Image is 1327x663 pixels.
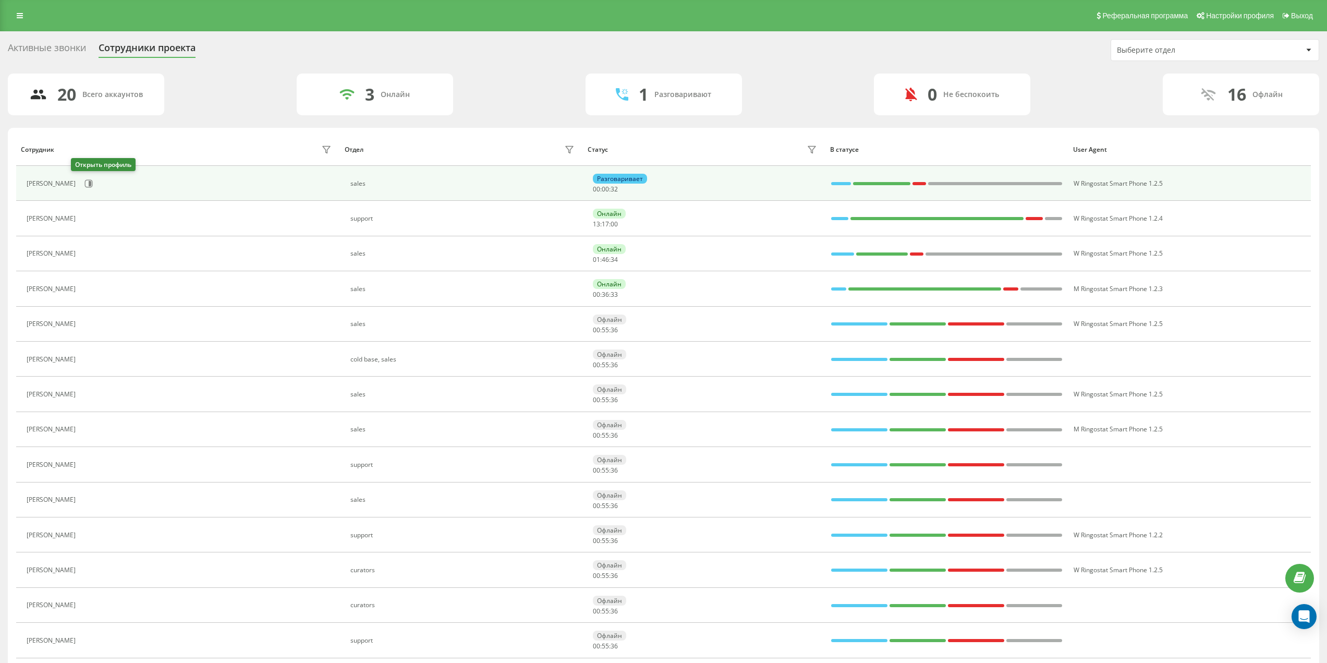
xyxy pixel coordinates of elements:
[593,431,600,440] span: 00
[611,501,618,510] span: 36
[350,215,577,222] div: support
[27,215,78,222] div: [PERSON_NAME]
[350,356,577,363] div: cold base, sales
[611,290,618,299] span: 33
[611,536,618,545] span: 36
[602,395,609,404] span: 55
[611,185,618,194] span: 32
[27,532,78,539] div: [PERSON_NAME]
[611,466,618,475] span: 36
[365,85,374,104] div: 3
[593,326,600,334] span: 00
[593,291,618,298] div: : :
[1102,11,1188,20] span: Реферальная программа
[593,396,618,404] div: : :
[611,326,618,334] span: 36
[593,255,600,264] span: 01
[593,572,618,580] div: : :
[71,158,136,171] div: Открыть профиль
[350,426,577,433] div: sales
[27,356,78,363] div: [PERSON_NAME]
[588,146,608,153] div: Статус
[593,174,647,184] div: Разговаривает
[593,571,600,580] span: 00
[350,566,577,574] div: curators
[593,256,618,263] div: : :
[27,250,78,257] div: [PERSON_NAME]
[350,532,577,539] div: support
[593,244,626,254] div: Онлайн
[27,320,78,328] div: [PERSON_NAME]
[611,360,618,369] span: 36
[1227,85,1246,104] div: 16
[593,420,626,430] div: Офлайн
[593,432,618,439] div: : :
[350,320,577,328] div: sales
[350,496,577,503] div: sales
[611,642,618,650] span: 36
[593,349,626,359] div: Офлайн
[593,643,618,650] div: : :
[593,186,618,193] div: : :
[593,490,626,500] div: Офлайн
[593,209,626,219] div: Онлайн
[350,180,577,187] div: sales
[602,185,609,194] span: 00
[593,608,618,615] div: : :
[1117,46,1241,55] div: Выберите отдел
[602,501,609,510] span: 55
[27,496,78,503] div: [PERSON_NAME]
[350,461,577,468] div: support
[602,431,609,440] span: 55
[593,596,626,606] div: Офлайн
[593,361,618,369] div: : :
[602,642,609,650] span: 55
[1206,11,1274,20] span: Настройки профиля
[27,601,78,609] div: [PERSON_NAME]
[1074,319,1163,328] span: W Ringostat Smart Phone 1.2.5
[943,90,999,99] div: Не беспокоить
[1074,390,1163,399] span: W Ringostat Smart Phone 1.2.5
[99,42,196,58] div: Сотрудники проекта
[593,395,600,404] span: 00
[593,525,626,535] div: Офлайн
[82,90,143,99] div: Всего аккаунтов
[654,90,711,99] div: Разговаривают
[593,467,618,474] div: : :
[27,637,78,644] div: [PERSON_NAME]
[1074,214,1163,223] span: W Ringostat Smart Phone 1.2.4
[1074,531,1163,539] span: W Ringostat Smart Phone 1.2.2
[611,607,618,616] span: 36
[27,391,78,398] div: [PERSON_NAME]
[830,146,1063,153] div: В статусе
[593,221,618,228] div: : :
[593,290,600,299] span: 00
[593,360,600,369] span: 00
[602,607,609,616] span: 55
[593,185,600,194] span: 00
[593,220,600,228] span: 13
[593,607,600,616] span: 00
[1252,90,1283,99] div: Офлайн
[27,461,78,468] div: [PERSON_NAME]
[602,360,609,369] span: 55
[27,426,78,433] div: [PERSON_NAME]
[27,180,78,187] div: [PERSON_NAME]
[350,285,577,293] div: sales
[611,571,618,580] span: 36
[1291,11,1313,20] span: Выход
[593,327,618,334] div: : :
[27,285,78,293] div: [PERSON_NAME]
[928,85,937,104] div: 0
[593,502,618,510] div: : :
[593,631,626,641] div: Офлайн
[593,466,600,475] span: 00
[611,255,618,264] span: 34
[639,85,648,104] div: 1
[593,560,626,570] div: Офлайн
[1074,565,1163,574] span: W Ringostat Smart Phone 1.2.5
[27,566,78,574] div: [PERSON_NAME]
[1074,249,1163,258] span: W Ringostat Smart Phone 1.2.5
[602,255,609,264] span: 46
[1073,146,1306,153] div: User Agent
